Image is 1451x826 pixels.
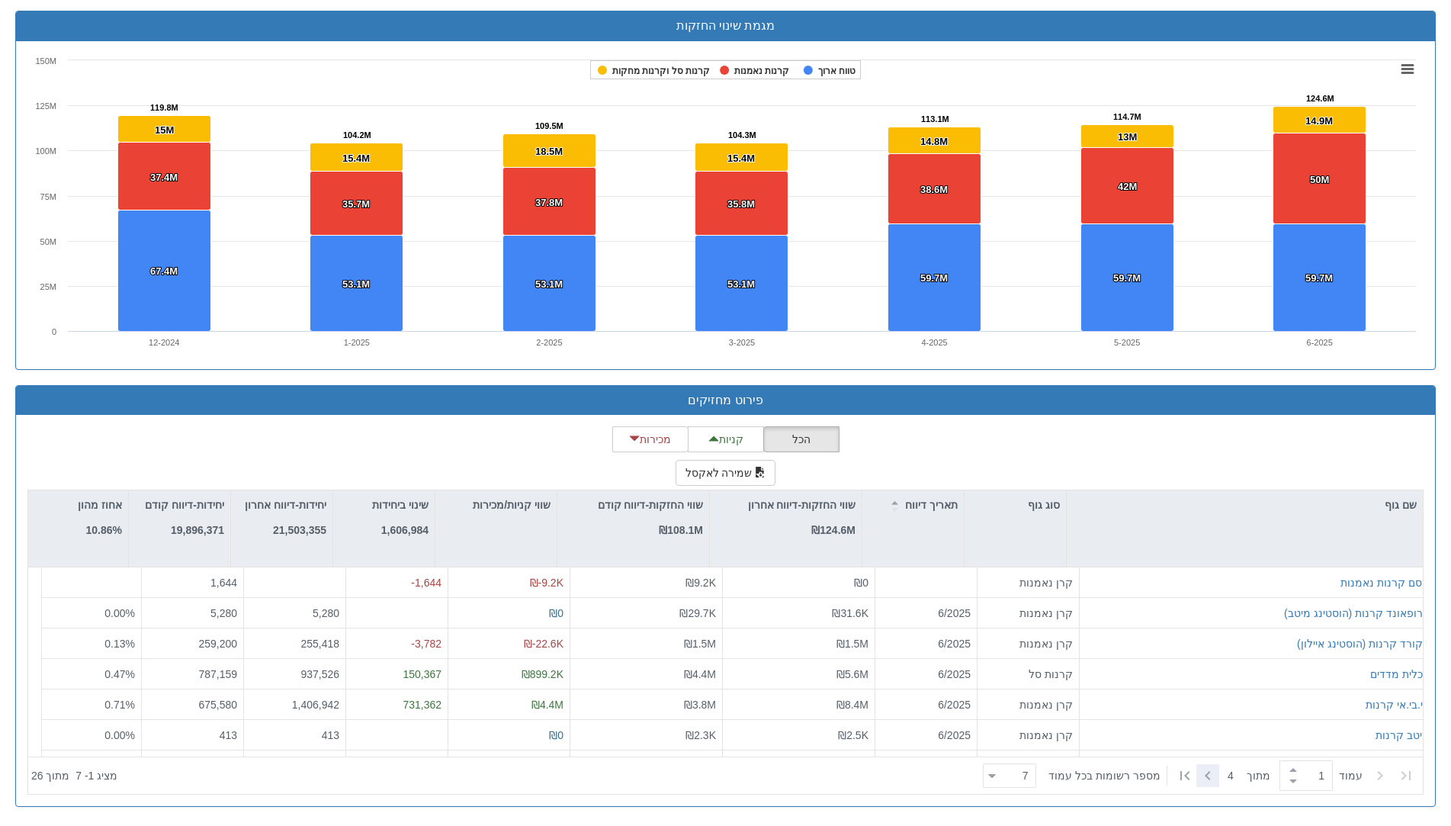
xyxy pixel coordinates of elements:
strong: 19,896,371 [171,524,224,536]
span: ₪8.4M [836,699,868,711]
span: ₪4.4M [531,699,563,711]
tspan: 113.1M [921,114,949,124]
div: קרן נאמנות [984,606,1073,621]
strong: ₪108.1M [659,524,703,536]
div: -1,644 [352,575,441,590]
div: 787,159 [148,667,237,682]
div: קרן נאמנות [984,728,1073,743]
button: שמירה לאקסל [676,460,776,486]
div: קרנות סל [984,667,1073,682]
button: מכירות [612,426,689,452]
text: 5-2025 [1114,338,1140,347]
div: 1,406,942 [250,697,339,712]
div: 731,362 [352,697,441,712]
p: שינוי ביחידות [372,497,429,513]
span: ₪9.2K [685,577,716,589]
span: ₪4.4M [684,668,716,680]
button: הכל [763,426,839,452]
text: 150M [35,56,56,66]
button: קניות [688,426,764,452]
tspan: 42M [1118,181,1137,192]
div: 0.00 % [48,606,135,621]
text: 25M [40,282,56,291]
div: 0.47 % [48,667,135,682]
span: ₪1.5M [684,638,716,650]
div: 6/2025 [881,606,971,621]
div: 413 [148,728,237,743]
p: יחידות-דיווח אחרון [245,497,326,513]
text: 2-2025 [536,338,562,347]
span: ‏מספר רשומות בכל עמוד [1048,768,1160,783]
span: ₪1.5M [836,638,868,650]
strong: ₪124.6M [811,524,856,536]
tspan: 67.4M [150,265,178,277]
text: 50M [40,237,56,246]
div: 0.13 % [48,636,135,651]
div: סוג גוף [965,490,1066,519]
strong: 10.86% [86,524,122,536]
p: אחוז מהון [78,497,122,513]
text: 3-2025 [729,338,755,347]
div: שם גוף [1067,490,1423,519]
div: 6/2025 [881,697,971,712]
strong: 1,606,984 [381,524,429,536]
tspan: 13M [1118,131,1137,143]
text: 75M [40,192,56,201]
tspan: 104.3M [728,130,756,140]
div: 6/2025 [881,667,971,682]
h3: מגמת שינוי החזקות [27,19,1424,33]
text: 6-2025 [1307,338,1333,347]
tspan: 14.9M [1305,115,1333,127]
div: תכלית מדדים [1370,667,1430,682]
tspan: 59.7M [1305,272,1333,284]
span: ‏עמוד [1339,768,1363,783]
button: מיטב קרנות [1376,728,1430,743]
text: 0 [52,327,56,336]
span: ₪5.6M [836,668,868,680]
div: 150,367 [352,667,441,682]
div: קרן נאמנות [984,636,1073,651]
span: ₪31.6K [832,607,868,619]
button: אקורד קרנות (הוסטינג איילון) [1297,636,1430,651]
tspan: 37.8M [535,197,563,208]
strong: 21,503,355 [273,524,326,536]
tspan: 124.6M [1306,94,1334,103]
span: ₪2.5K [838,729,868,741]
div: 255,418 [250,636,339,651]
div: 5,280 [250,606,339,621]
tspan: טווח ארוך [818,66,856,76]
text: 4-2025 [921,338,947,347]
tspan: 38.6M [920,184,948,195]
span: ₪899.2K [522,668,563,680]
tspan: 14.8M [920,136,948,147]
span: ₪-9.2K [530,577,563,589]
span: ₪-22.6K [524,638,563,650]
tspan: 59.7M [920,272,948,284]
tspan: 53.1M [535,278,563,290]
div: 1,644 [148,575,237,590]
div: 259,200 [148,636,237,651]
div: קרן נאמנות [984,575,1073,590]
div: 0.00 % [48,728,135,743]
text: 1-2025 [344,338,370,347]
div: 6/2025 [881,728,971,743]
div: שווי קניות/מכירות [435,490,557,519]
span: ₪2.3K [685,729,716,741]
div: 6/2025 [881,636,971,651]
div: 937,526 [250,667,339,682]
button: קסם קרנות נאמנות [1340,575,1430,590]
tspan: 104.2M [343,130,371,140]
div: 675,580 [148,697,237,712]
span: 4 [1228,768,1247,783]
text: 12-2024 [149,338,179,347]
tspan: 18.5M [535,146,563,157]
p: יחידות-דיווח קודם [145,497,224,513]
div: ‏ מתוך [977,759,1420,792]
div: קרן נאמנות [984,697,1073,712]
button: אי.בי.אי קרנות [1366,697,1430,712]
tspan: קרנות סל וקרנות מחקות [612,66,710,76]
